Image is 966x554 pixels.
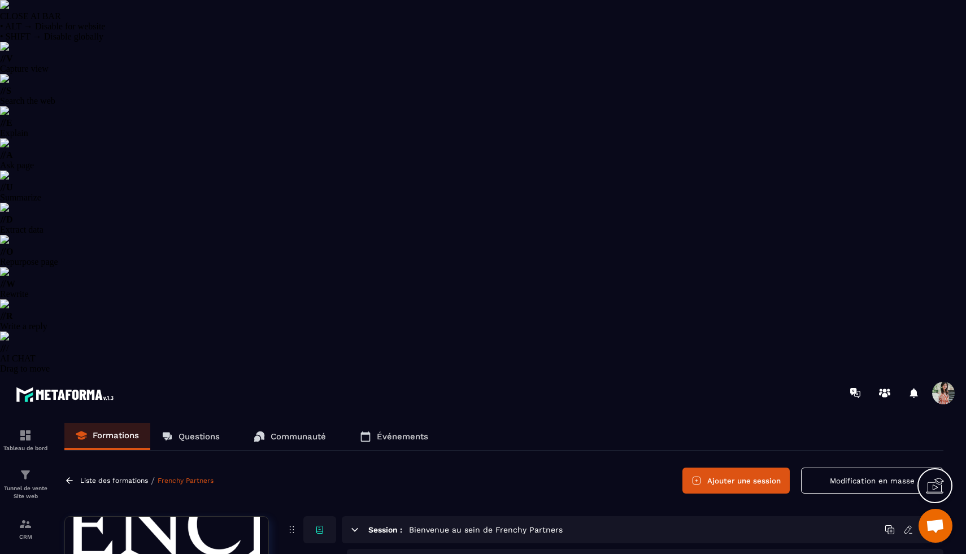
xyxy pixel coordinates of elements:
[3,485,48,500] p: Tunnel de vente Site web
[919,509,952,543] div: Ouvrir le chat
[64,423,150,450] a: Formations
[3,509,48,548] a: formationformationCRM
[80,477,148,485] a: Liste des formations
[377,431,428,442] p: Événements
[271,431,326,442] p: Communauté
[801,468,943,494] button: Modification en masse
[3,445,48,451] p: Tableau de bord
[242,423,337,450] a: Communauté
[3,534,48,540] p: CRM
[179,431,220,442] p: Questions
[16,384,118,405] img: logo
[19,468,32,482] img: formation
[349,423,440,450] a: Événements
[19,429,32,442] img: formation
[158,477,214,485] a: Frenchy Partners
[368,525,402,534] h6: Session :
[150,423,231,450] a: Questions
[409,524,563,535] h5: Bienvenue au sein de Frenchy Partners
[3,420,48,460] a: formationformationTableau de bord
[19,517,32,531] img: formation
[93,430,139,440] p: Formations
[3,460,48,509] a: formationformationTunnel de vente Site web
[682,468,790,494] button: Ajouter une session
[151,476,155,486] span: /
